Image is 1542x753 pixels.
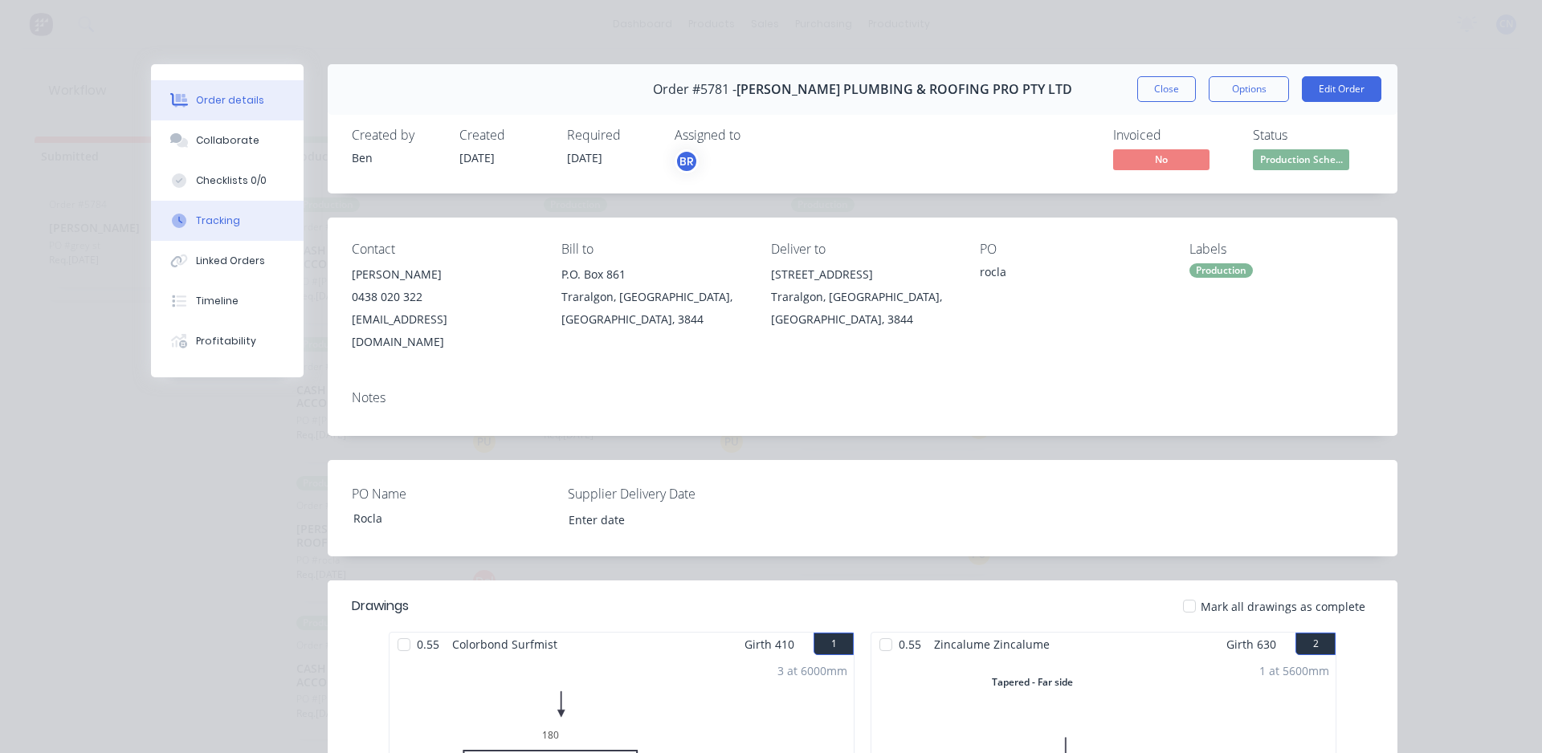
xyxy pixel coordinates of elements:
[352,242,536,257] div: Contact
[151,281,304,321] button: Timeline
[410,633,446,656] span: 0.55
[561,263,745,286] div: P.O. Box 861
[459,128,548,143] div: Created
[196,93,264,108] div: Order details
[459,150,495,165] span: [DATE]
[675,128,835,143] div: Assigned to
[771,242,955,257] div: Deliver to
[151,201,304,241] button: Tracking
[1189,263,1253,278] div: Production
[892,633,928,656] span: 0.55
[352,596,409,616] div: Drawings
[151,120,304,161] button: Collaborate
[196,133,259,148] div: Collaborate
[1259,662,1329,679] div: 1 at 5600mm
[561,263,745,331] div: P.O. Box 861Traralgon, [GEOGRAPHIC_DATA], [GEOGRAPHIC_DATA], 3844
[1189,242,1373,257] div: Labels
[814,633,854,655] button: 1
[771,263,955,331] div: [STREET_ADDRESS]Traralgon, [GEOGRAPHIC_DATA], [GEOGRAPHIC_DATA], 3844
[196,334,256,348] div: Profitability
[1253,149,1349,169] span: Production Sche...
[151,321,304,361] button: Profitability
[151,80,304,120] button: Order details
[567,150,602,165] span: [DATE]
[352,390,1373,405] div: Notes
[1253,149,1349,173] button: Production Sche...
[736,82,1072,97] span: [PERSON_NAME] PLUMBING & ROOFING PRO PTY LTD
[561,242,745,257] div: Bill to
[1209,76,1289,102] button: Options
[1253,128,1373,143] div: Status
[352,308,536,353] div: [EMAIL_ADDRESS][DOMAIN_NAME]
[777,662,847,679] div: 3 at 6000mm
[151,161,304,201] button: Checklists 0/0
[1302,76,1381,102] button: Edit Order
[196,173,267,188] div: Checklists 0/0
[1137,76,1196,102] button: Close
[1226,633,1276,656] span: Girth 630
[196,214,240,228] div: Tracking
[352,286,536,308] div: 0438 020 322
[1201,598,1365,615] span: Mark all drawings as complete
[1113,149,1210,169] span: No
[352,263,536,353] div: [PERSON_NAME]0438 020 322[EMAIL_ADDRESS][DOMAIN_NAME]
[771,286,955,331] div: Traralgon, [GEOGRAPHIC_DATA], [GEOGRAPHIC_DATA], 3844
[352,128,440,143] div: Created by
[1295,633,1336,655] button: 2
[980,242,1164,257] div: PO
[928,633,1056,656] span: Zincalume Zincalume
[341,507,541,530] div: Rocla
[352,484,553,503] label: PO Name
[561,286,745,331] div: Traralgon, [GEOGRAPHIC_DATA], [GEOGRAPHIC_DATA], 3844
[567,128,655,143] div: Required
[196,294,239,308] div: Timeline
[151,241,304,281] button: Linked Orders
[352,149,440,166] div: Ben
[1113,128,1234,143] div: Invoiced
[980,263,1164,286] div: rocla
[771,263,955,286] div: [STREET_ADDRESS]
[675,149,699,173] button: BR
[744,633,794,656] span: Girth 410
[446,633,564,656] span: Colorbond Surfmist
[557,507,757,531] input: Enter date
[196,254,265,268] div: Linked Orders
[568,484,769,503] label: Supplier Delivery Date
[653,82,736,97] span: Order #5781 -
[352,263,536,286] div: [PERSON_NAME]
